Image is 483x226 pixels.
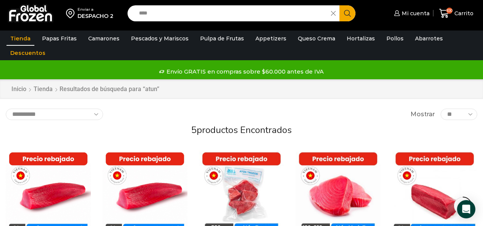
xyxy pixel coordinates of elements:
a: Pescados y Mariscos [127,31,192,46]
nav: Breadcrumb [11,85,159,94]
a: Pollos [383,31,407,46]
select: Pedido de la tienda [6,109,103,120]
a: Papas Fritas [38,31,81,46]
span: Mostrar [410,110,435,119]
a: Hortalizas [343,31,379,46]
a: 100 Carrito [437,5,475,22]
span: 5 [191,124,197,136]
a: Tienda [33,85,53,94]
button: Search button [339,5,355,21]
div: DESPACHO 2 [78,12,113,20]
span: Carrito [452,10,473,17]
a: Appetizers [252,31,290,46]
div: Open Intercom Messenger [457,200,475,218]
span: Mi cuenta [400,10,430,17]
a: Tienda [6,31,34,46]
span: 100 [446,8,452,14]
h1: Resultados de búsqueda para “atun” [60,85,159,93]
img: address-field-icon.svg [66,7,78,20]
a: Abarrotes [411,31,447,46]
a: Inicio [11,85,27,94]
a: Queso Crema [294,31,339,46]
span: productos encontrados [197,124,292,136]
a: Descuentos [6,46,49,60]
a: Mi cuenta [392,6,430,21]
a: Camarones [84,31,123,46]
div: Enviar a [78,7,113,12]
a: Pulpa de Frutas [196,31,248,46]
